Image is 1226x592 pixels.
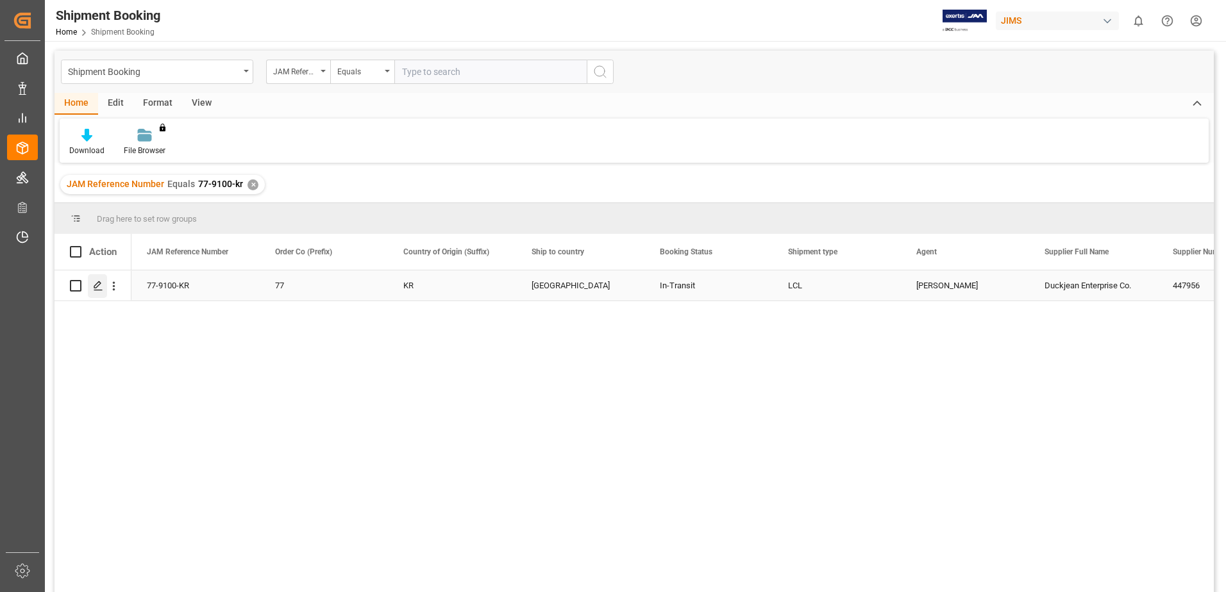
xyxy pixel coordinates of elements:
div: Duckjean Enterprise Co. [1029,270,1157,300]
span: Booking Status [660,247,712,256]
div: Action [89,246,117,258]
span: Agent [916,247,937,256]
button: open menu [330,60,394,84]
div: Home [55,93,98,115]
div: Shipment Booking [68,63,239,79]
div: KR [403,271,501,300]
span: Equals [167,179,195,189]
div: View [182,93,221,115]
button: open menu [266,60,330,84]
img: Exertis%20JAM%20-%20Email%20Logo.jpg_1722504956.jpg [943,10,987,32]
div: [PERSON_NAME] [916,271,1014,300]
div: JIMS [996,12,1119,30]
a: Home [56,28,77,37]
span: Country of Origin (Suffix) [403,247,489,256]
span: JAM Reference Number [67,179,164,189]
div: Press SPACE to select this row. [55,270,131,301]
span: Shipment type [788,247,837,256]
div: LCL [788,271,886,300]
div: [GEOGRAPHIC_DATA] [532,271,629,300]
button: Help Center [1153,6,1182,35]
div: In-Transit [660,271,757,300]
button: JIMS [996,8,1124,33]
div: ✕ [248,179,258,190]
input: Type to search [394,60,587,84]
span: Ship to country [532,247,584,256]
div: 77 [275,271,373,300]
div: Format [133,93,182,115]
span: Order Co (Prefix) [275,247,332,256]
button: show 0 new notifications [1124,6,1153,35]
div: JAM Reference Number [273,63,317,78]
div: Download [69,145,105,156]
span: 77-9100-kr [198,179,243,189]
span: JAM Reference Number [147,247,228,256]
button: open menu [61,60,253,84]
span: Drag here to set row groups [97,214,197,224]
div: 77-9100-KR [131,270,260,300]
div: Shipment Booking [56,6,160,25]
span: Supplier Full Name [1045,247,1109,256]
div: Edit [98,93,133,115]
button: search button [587,60,614,84]
div: Equals [337,63,381,78]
